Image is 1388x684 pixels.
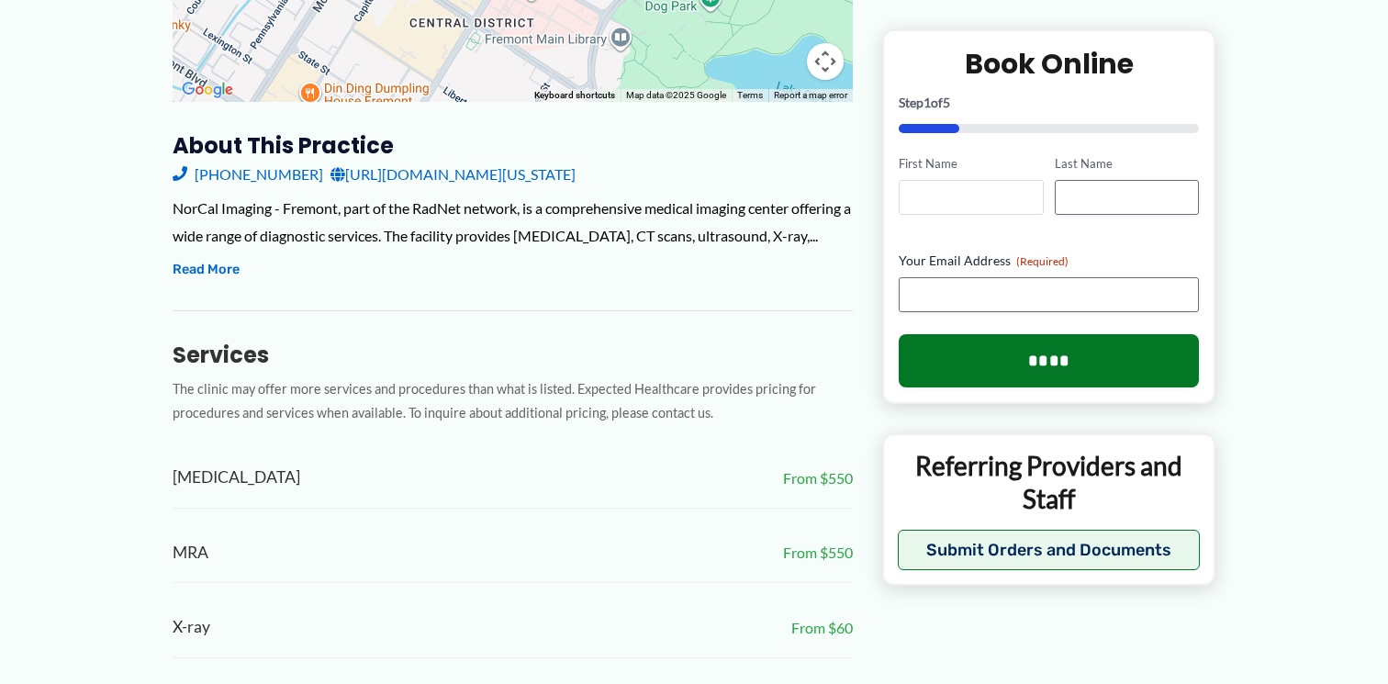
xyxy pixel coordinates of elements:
[177,78,238,102] a: Open this area in Google Maps (opens a new window)
[774,90,847,100] a: Report a map error
[898,529,1200,569] button: Submit Orders and Documents
[173,131,853,160] h3: About this practice
[177,78,238,102] img: Google
[534,89,615,102] button: Keyboard shortcuts
[173,538,208,568] span: MRA
[173,259,240,281] button: Read More
[173,463,300,493] span: [MEDICAL_DATA]
[173,341,853,369] h3: Services
[783,539,853,566] span: From $550
[626,90,726,100] span: Map data ©2025 Google
[923,95,931,110] span: 1
[173,161,323,188] a: [PHONE_NUMBER]
[899,155,1043,173] label: First Name
[330,161,576,188] a: [URL][DOMAIN_NAME][US_STATE]
[173,195,853,249] div: NorCal Imaging - Fremont, part of the RadNet network, is a comprehensive medical imaging center o...
[1016,254,1069,268] span: (Required)
[899,252,1199,270] label: Your Email Address
[807,43,844,80] button: Map camera controls
[737,90,763,100] a: Terms (opens in new tab)
[1055,155,1199,173] label: Last Name
[898,449,1200,516] p: Referring Providers and Staff
[791,614,853,642] span: From $60
[783,465,853,492] span: From $550
[943,95,950,110] span: 5
[899,46,1199,82] h2: Book Online
[899,96,1199,109] p: Step of
[173,612,210,643] span: X-ray
[173,377,853,427] p: The clinic may offer more services and procedures than what is listed. Expected Healthcare provid...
